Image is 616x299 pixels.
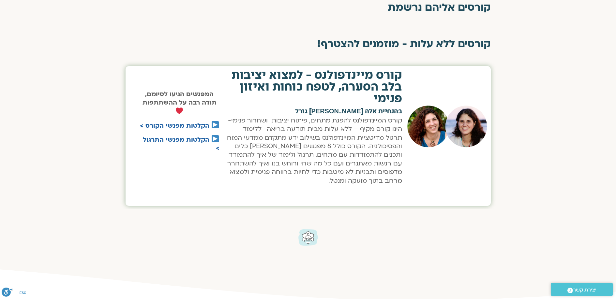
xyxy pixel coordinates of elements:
[176,107,183,114] img: ❤
[226,116,402,185] p: קורס המיינדפולנס להפגת מתחים, פיתוח יציבות ושחרור פנימי- הינו קורס מקיף – ללא עלות מבית תודעה ברי...
[573,286,596,294] span: יצירת קשר
[226,69,402,105] h2: קורס מיינדפולנס - למצוא יציבות בלב הסערה, לטפח כוחות ואיזון פנימי
[212,135,219,142] img: ▶️
[126,2,491,13] h2: קורסים אליהם נרשמת
[126,38,491,50] h2: קורסים ללא עלות - מוזמנים להצטרף!
[212,121,219,128] img: ▶️
[140,121,209,130] a: הקלטות מפגשי הקורס >
[551,283,613,296] a: יצירת קשר
[143,90,217,116] strong: המפגשים הגיעו לסיומם, תודה רבה על ההשתתפות
[226,108,402,115] h2: בהנחיית אלה [PERSON_NAME] גורל
[143,135,219,152] a: הקלטות מפגשי התרגול >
